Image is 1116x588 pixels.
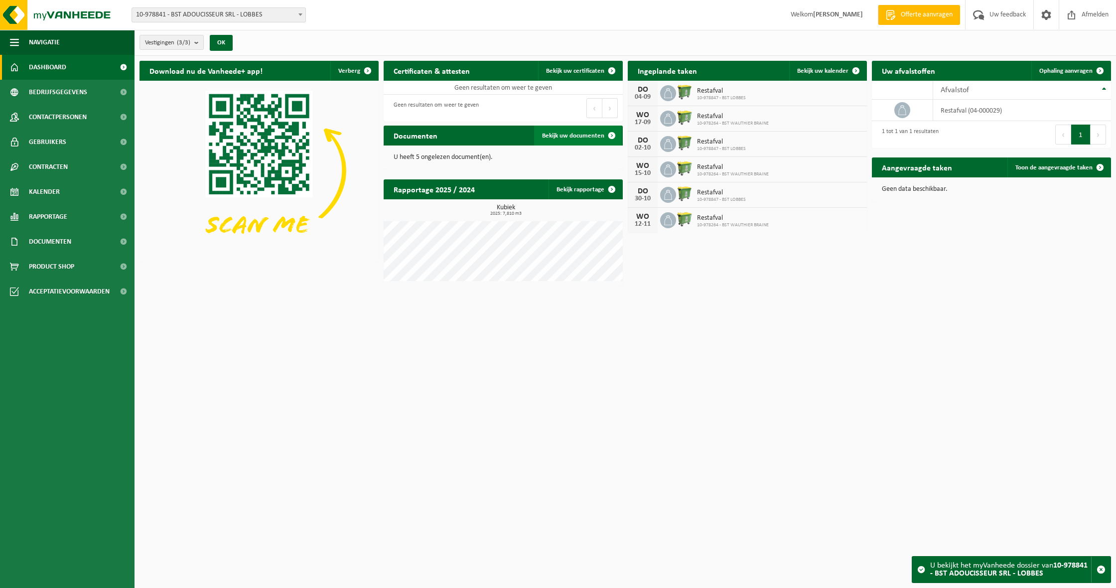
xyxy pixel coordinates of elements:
[132,8,305,22] span: 10-978841 - BST ADOUCISSEUR SRL - LOBBES
[676,185,693,202] img: WB-0770-HPE-GN-50
[697,222,769,228] span: 10-978264 - BST WAUTHIER BRAINE
[882,186,1101,193] p: Geen data beschikbaar.
[384,179,485,199] h2: Rapportage 2025 / 2024
[1015,164,1093,171] span: Toon de aangevraagde taken
[898,10,955,20] span: Offerte aanvragen
[384,126,447,145] h2: Documenten
[29,229,71,254] span: Documenten
[676,135,693,151] img: WB-0770-HPE-GN-50
[633,195,653,202] div: 30-10
[697,189,746,197] span: Restafval
[139,61,273,80] h2: Download nu de Vanheede+ app!
[139,81,379,260] img: Download de VHEPlus App
[145,35,190,50] span: Vestigingen
[546,68,604,74] span: Bekijk uw certificaten
[697,138,746,146] span: Restafval
[877,124,939,146] div: 1 tot 1 van 1 resultaten
[813,11,863,18] strong: [PERSON_NAME]
[210,35,233,51] button: OK
[789,61,866,81] a: Bekijk uw kalender
[633,86,653,94] div: DO
[676,109,693,126] img: WB-0660-HPE-GN-50
[389,211,623,216] span: 2025: 7,810 m3
[697,87,746,95] span: Restafval
[538,61,622,81] a: Bekijk uw certificaten
[697,197,746,203] span: 10-978847 - BST LOBBES
[697,171,769,177] span: 10-978264 - BST WAUTHIER BRAINE
[697,214,769,222] span: Restafval
[384,61,480,80] h2: Certificaten & attesten
[697,121,769,127] span: 10-978264 - BST WAUTHIER BRAINE
[633,162,653,170] div: WO
[542,133,604,139] span: Bekijk uw documenten
[930,557,1091,583] div: U bekijkt het myVanheede dossier van
[933,100,1111,121] td: restafval (04-000029)
[633,137,653,145] div: DO
[29,55,66,80] span: Dashboard
[29,204,67,229] span: Rapportage
[941,86,969,94] span: Afvalstof
[29,279,110,304] span: Acceptatievoorwaarden
[330,61,378,81] button: Verberg
[633,187,653,195] div: DO
[602,98,618,118] button: Next
[633,94,653,101] div: 04-09
[1071,125,1091,145] button: 1
[697,163,769,171] span: Restafval
[676,211,693,228] img: WB-0660-HPE-GN-50
[139,35,204,50] button: Vestigingen(3/3)
[633,119,653,126] div: 17-09
[29,254,74,279] span: Product Shop
[394,154,613,161] p: U heeft 5 ongelezen document(en).
[697,146,746,152] span: 10-978847 - BST LOBBES
[878,5,960,25] a: Offerte aanvragen
[676,84,693,101] img: WB-0770-HPE-GN-50
[633,111,653,119] div: WO
[697,113,769,121] span: Restafval
[676,160,693,177] img: WB-0660-HPE-GN-50
[697,95,746,101] span: 10-978847 - BST LOBBES
[389,97,479,119] div: Geen resultaten om weer te geven
[389,204,623,216] h3: Kubiek
[177,39,190,46] count: (3/3)
[29,80,87,105] span: Bedrijfsgegevens
[872,61,945,80] h2: Uw afvalstoffen
[29,130,66,154] span: Gebruikers
[1007,157,1110,177] a: Toon de aangevraagde taken
[628,61,707,80] h2: Ingeplande taken
[549,179,622,199] a: Bekijk rapportage
[384,81,623,95] td: Geen resultaten om weer te geven
[1031,61,1110,81] a: Ophaling aanvragen
[29,154,68,179] span: Contracten
[797,68,848,74] span: Bekijk uw kalender
[29,179,60,204] span: Kalender
[29,30,60,55] span: Navigatie
[633,213,653,221] div: WO
[586,98,602,118] button: Previous
[633,145,653,151] div: 02-10
[1091,125,1106,145] button: Next
[1039,68,1093,74] span: Ophaling aanvragen
[930,562,1088,578] strong: 10-978841 - BST ADOUCISSEUR SRL - LOBBES
[633,221,653,228] div: 12-11
[29,105,87,130] span: Contactpersonen
[534,126,622,146] a: Bekijk uw documenten
[338,68,360,74] span: Verberg
[132,7,306,22] span: 10-978841 - BST ADOUCISSEUR SRL - LOBBES
[1055,125,1071,145] button: Previous
[872,157,962,177] h2: Aangevraagde taken
[633,170,653,177] div: 15-10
